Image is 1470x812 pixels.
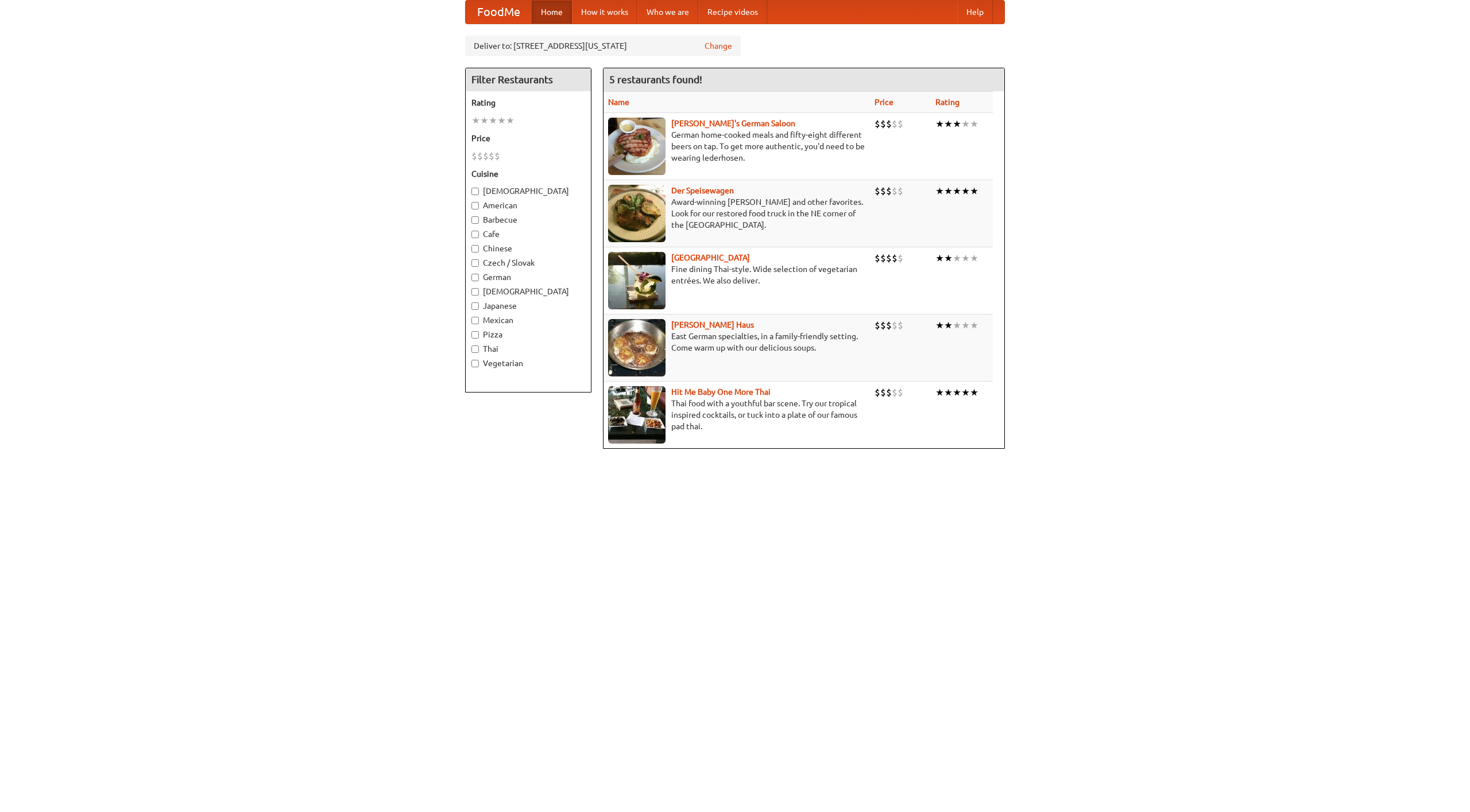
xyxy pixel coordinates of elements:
li: $ [880,118,886,130]
li: ★ [935,252,944,265]
li: $ [494,150,500,162]
input: German [471,274,479,281]
li: ★ [497,114,506,127]
li: ★ [953,319,961,332]
li: $ [880,319,886,332]
li: ★ [944,252,953,265]
li: $ [892,252,898,265]
a: Recipe videos [698,1,767,24]
li: $ [886,252,892,265]
img: satay.jpg [608,252,666,309]
li: $ [875,252,880,265]
a: [PERSON_NAME] Haus [671,320,754,329]
li: $ [875,319,880,332]
li: $ [892,386,898,399]
li: $ [875,118,880,130]
p: German home-cooked meals and fifty-eight different beers on tap. To get more authentic, you'd nee... [608,129,865,164]
li: ★ [953,252,961,265]
img: babythai.jpg [608,386,666,444]
li: $ [875,185,880,197]
ng-pluralize: 5 restaurants found! [609,74,702,85]
li: $ [489,150,494,162]
li: $ [898,386,903,399]
li: ★ [970,319,978,332]
li: ★ [944,319,953,332]
label: [DEMOGRAPHIC_DATA] [471,286,585,297]
a: Who we are [637,1,698,24]
a: Change [705,40,732,52]
a: Rating [935,98,960,107]
li: ★ [970,386,978,399]
input: Mexican [471,317,479,324]
a: Name [608,98,629,107]
input: Chinese [471,245,479,252]
a: Home [532,1,572,24]
li: $ [875,386,880,399]
a: [GEOGRAPHIC_DATA] [671,253,750,262]
li: ★ [970,252,978,265]
li: $ [892,185,898,197]
li: $ [898,319,903,332]
li: ★ [970,118,978,130]
li: $ [898,118,903,130]
input: Thai [471,345,479,353]
label: [DEMOGRAPHIC_DATA] [471,185,585,197]
li: ★ [970,185,978,197]
li: ★ [944,118,953,130]
li: ★ [935,118,944,130]
input: Barbecue [471,216,479,224]
b: Hit Me Baby One More Thai [671,387,771,397]
li: $ [886,118,892,130]
a: [PERSON_NAME]'s German Saloon [671,119,795,128]
li: $ [880,386,886,399]
label: American [471,200,585,211]
label: Vegetarian [471,358,585,369]
li: $ [892,319,898,332]
a: Der Speisewagen [671,186,734,195]
input: Vegetarian [471,360,479,367]
li: ★ [953,185,961,197]
p: Thai food with a youthful bar scene. Try our tropical inspired cocktails, or tuck into a plate of... [608,398,865,432]
li: ★ [935,185,944,197]
li: ★ [961,386,970,399]
li: ★ [471,114,480,127]
input: [DEMOGRAPHIC_DATA] [471,188,479,195]
label: Czech / Slovak [471,257,585,269]
li: $ [886,386,892,399]
li: ★ [944,386,953,399]
p: Fine dining Thai-style. Wide selection of vegetarian entrées. We also deliver. [608,263,865,286]
li: ★ [953,386,961,399]
img: kohlhaus.jpg [608,319,666,376]
div: Deliver to: [STREET_ADDRESS][US_STATE] [465,36,741,56]
label: German [471,271,585,283]
label: Pizza [471,329,585,340]
h5: Rating [471,97,585,108]
li: $ [898,252,903,265]
a: Help [957,1,993,24]
h5: Price [471,133,585,144]
input: Japanese [471,302,479,310]
p: East German specialties, in a family-friendly setting. Come warm up with our delicious soups. [608,331,865,353]
img: esthers.jpg [608,118,666,175]
li: ★ [506,114,514,127]
label: Chinese [471,243,585,254]
a: How it works [572,1,637,24]
li: $ [477,150,483,162]
li: ★ [935,386,944,399]
input: Cafe [471,231,479,238]
h4: Filter Restaurants [466,68,591,91]
input: Czech / Slovak [471,259,479,267]
li: ★ [961,185,970,197]
li: $ [880,185,886,197]
li: ★ [953,118,961,130]
li: ★ [944,185,953,197]
li: $ [892,118,898,130]
li: $ [898,185,903,197]
li: $ [880,252,886,265]
input: [DEMOGRAPHIC_DATA] [471,288,479,296]
li: ★ [480,114,489,127]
